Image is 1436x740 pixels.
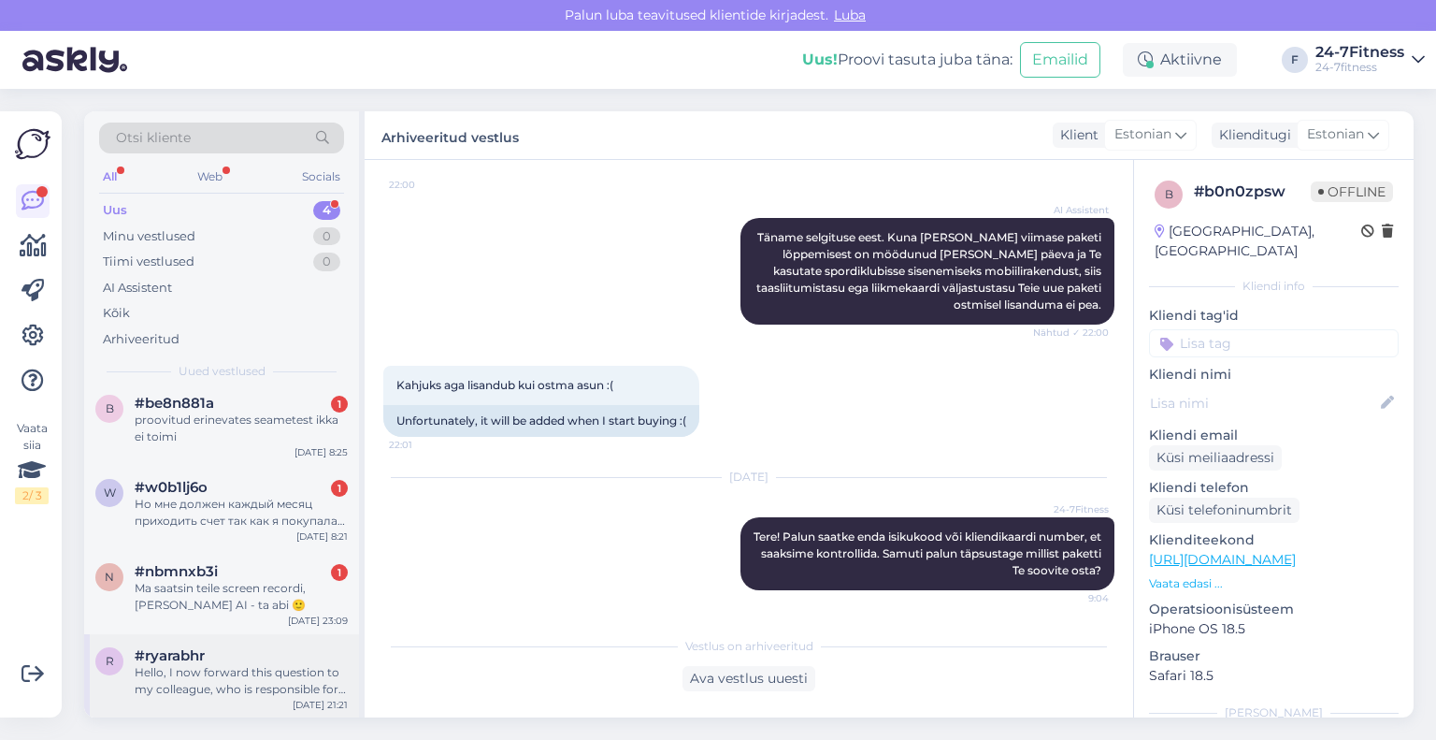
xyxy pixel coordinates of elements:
[15,420,49,504] div: Vaata siia
[1150,393,1377,414] input: Lisa nimi
[1039,203,1109,217] span: AI Assistent
[1053,125,1099,145] div: Klient
[1149,478,1399,498] p: Kliendi telefon
[116,128,191,148] span: Otsi kliente
[1149,575,1399,592] p: Vaata edasi ...
[296,530,348,544] div: [DATE] 8:21
[756,230,1104,312] span: Täname selgituse eest. Kuna [PERSON_NAME] viimase paketi lõppemisest on möödunud [PERSON_NAME] pä...
[288,614,348,628] div: [DATE] 23:09
[396,378,613,392] span: Kahjuks aga lisandub kui ostma asun :(
[331,480,348,497] div: 1
[1212,125,1291,145] div: Klienditugi
[103,227,195,246] div: Minu vestlused
[194,165,226,189] div: Web
[313,201,340,220] div: 4
[828,7,871,23] span: Luba
[135,496,348,530] div: Но мне должен каждый месяц приходить счет так как я покупала годовой обонтмент с месячной платой
[106,654,114,668] span: r
[1039,502,1109,516] span: 24-7Fitness
[135,412,348,445] div: proovitud erinevates seametest ikka ei toimi
[1149,704,1399,721] div: [PERSON_NAME]
[105,570,114,584] span: n
[294,445,348,459] div: [DATE] 8:25
[381,123,519,148] label: Arhiveeritud vestlus
[298,165,344,189] div: Socials
[106,401,114,415] span: b
[103,279,172,297] div: AI Assistent
[685,638,813,655] span: Vestlus on arhiveeritud
[103,304,130,323] div: Kõik
[135,664,348,698] div: Hello, I now forward this question to my colleague, who is responsible for this. The reply will b...
[1155,222,1361,261] div: [GEOGRAPHIC_DATA], [GEOGRAPHIC_DATA]
[103,330,179,349] div: Arhiveeritud
[389,178,459,192] span: 22:00
[135,563,218,580] span: #nbmnxb3i
[1123,43,1237,77] div: Aktiivne
[1020,42,1100,78] button: Emailid
[1033,326,1109,340] span: Nähtud ✓ 22:00
[383,405,699,437] div: Unfortunately, it will be added when I start buying :(
[1114,124,1171,145] span: Estonian
[1149,551,1296,568] a: [URL][DOMAIN_NAME]
[1149,426,1399,445] p: Kliendi email
[802,49,1012,71] div: Proovi tasuta juba täna:
[1315,60,1404,75] div: 24-7fitness
[1149,278,1399,295] div: Kliendi info
[1149,619,1399,639] p: iPhone OS 18.5
[1149,365,1399,385] p: Kliendi nimi
[1149,498,1300,523] div: Küsi telefoninumbrit
[313,253,340,271] div: 0
[1282,47,1308,73] div: F
[135,479,208,496] span: #w0b1lj6o
[1315,45,1425,75] a: 24-7Fitness24-7fitness
[103,253,194,271] div: Tiimi vestlused
[331,564,348,581] div: 1
[754,530,1104,577] span: Tere! Palun saatke enda isikukood või kliendikaardi number, et saaksime kontrollida. Samuti palun...
[104,486,116,500] span: w
[15,487,49,504] div: 2 / 3
[383,469,1114,486] div: [DATE]
[389,438,459,452] span: 22:01
[682,666,815,691] div: Ava vestlus uuesti
[1149,600,1399,619] p: Operatsioonisüsteem
[1311,181,1393,202] span: Offline
[103,201,127,220] div: Uus
[1165,187,1173,201] span: b
[135,580,348,614] div: Ma saatsin teile screen recordi, [PERSON_NAME] AI - ta abi 🙂
[99,165,121,189] div: All
[135,395,214,412] span: #be8n881a
[135,647,205,664] span: #ryarabhr
[1315,45,1404,60] div: 24-7Fitness
[1149,666,1399,686] p: Safari 18.5
[802,51,838,68] b: Uus!
[1194,181,1311,203] div: # b0n0zpsw
[313,227,340,246] div: 0
[1149,530,1399,550] p: Klienditeekond
[15,126,50,162] img: Askly Logo
[1149,329,1399,357] input: Lisa tag
[1149,646,1399,666] p: Brauser
[1039,591,1109,605] span: 9:04
[179,363,266,380] span: Uued vestlused
[293,698,348,712] div: [DATE] 21:21
[1149,306,1399,326] p: Kliendi tag'id
[331,396,348,413] div: 1
[1149,445,1282,471] div: Küsi meiliaadressi
[1307,124,1364,145] span: Estonian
